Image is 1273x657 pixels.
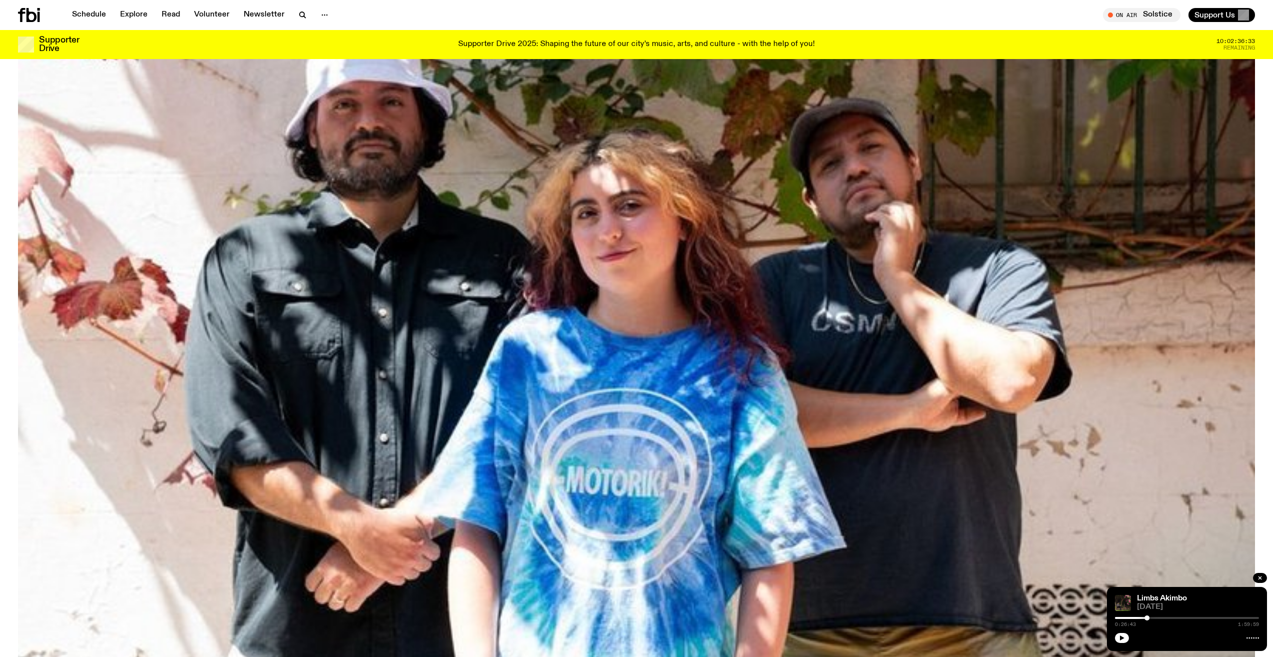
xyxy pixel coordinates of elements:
span: Support Us [1194,11,1235,20]
span: 0:26:43 [1115,622,1136,627]
a: Explore [114,8,154,22]
a: Schedule [66,8,112,22]
p: Supporter Drive 2025: Shaping the future of our city’s music, arts, and culture - with the help o... [458,40,815,49]
img: Jackson sits at an outdoor table, legs crossed and gazing at a black and brown dog also sitting a... [1115,595,1131,611]
button: Support Us [1188,8,1255,22]
span: 1:59:59 [1238,622,1259,627]
a: Volunteer [188,8,236,22]
a: Limbs Akimbo [1137,594,1187,602]
button: On AirSolstice [1103,8,1180,22]
a: Newsletter [238,8,291,22]
span: [DATE] [1137,603,1259,611]
span: 10:02:36:33 [1216,39,1255,44]
a: Read [156,8,186,22]
span: Remaining [1223,45,1255,51]
h3: Supporter Drive [39,36,79,53]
